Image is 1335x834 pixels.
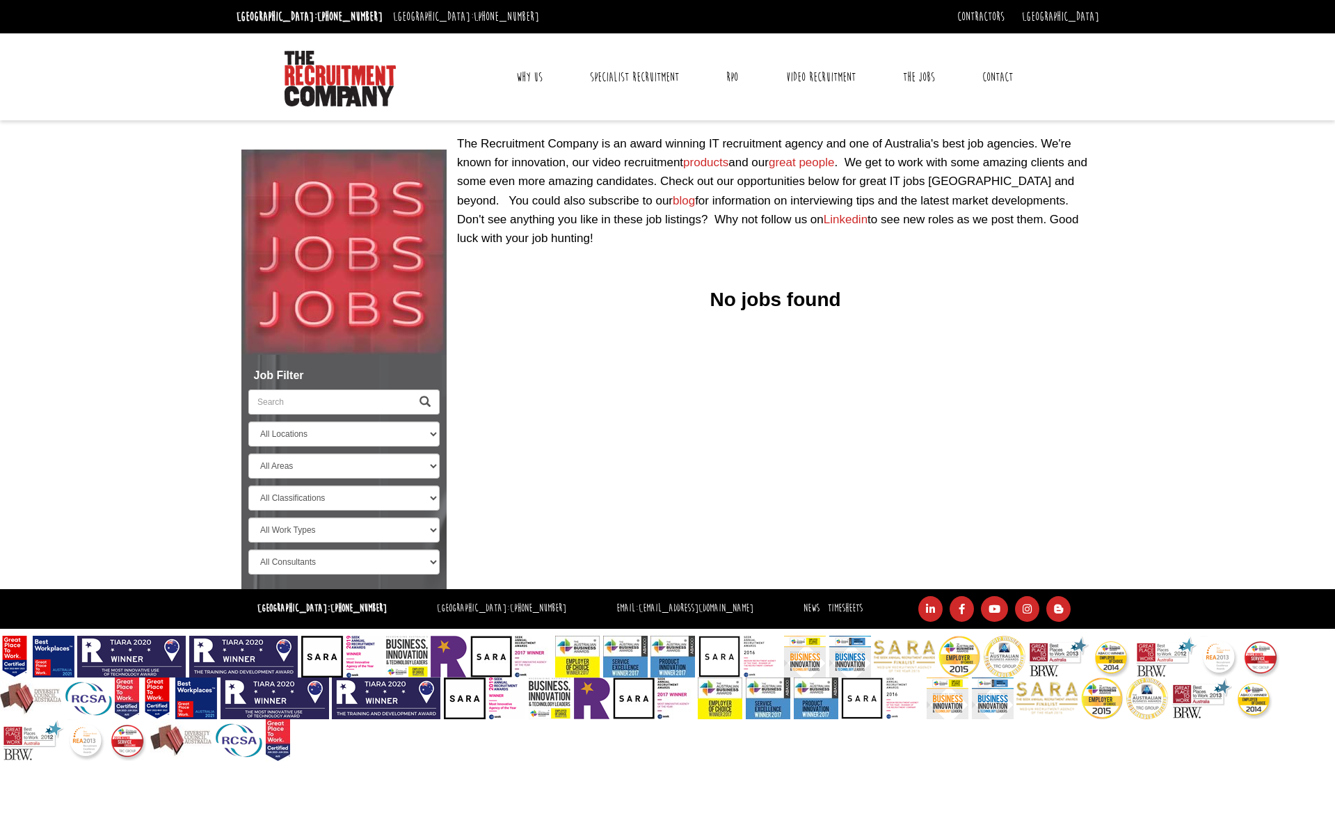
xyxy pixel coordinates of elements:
img: The Recruitment Company [285,51,396,106]
a: products [683,156,728,169]
a: Video Recruitment [776,60,866,95]
a: [PHONE_NUMBER] [510,602,566,615]
a: great people [769,156,835,169]
a: The Jobs [893,60,945,95]
a: blog [673,194,695,207]
input: Search [248,390,411,415]
p: The Recruitment Company is an award winning IT recruitment agency and one of Australia's best job... [457,134,1094,248]
a: [PHONE_NUMBER] [317,9,383,24]
h3: No jobs found [457,289,1094,311]
strong: [GEOGRAPHIC_DATA]: [257,602,387,615]
a: [PHONE_NUMBER] [474,9,539,24]
li: Email: [613,599,757,619]
a: RPO [716,60,749,95]
li: [GEOGRAPHIC_DATA]: [433,599,570,619]
li: [GEOGRAPHIC_DATA]: [233,6,386,28]
a: Contact [972,60,1023,95]
a: News [804,602,820,615]
a: [GEOGRAPHIC_DATA] [1022,9,1099,24]
a: Specialist Recruitment [579,60,689,95]
a: Why Us [506,60,553,95]
a: [PHONE_NUMBER] [330,602,387,615]
img: Jobs, Jobs, Jobs [241,150,447,355]
a: [EMAIL_ADDRESS][DOMAIN_NAME] [639,602,753,615]
h5: Job Filter [248,369,440,382]
a: Linkedin [824,213,868,226]
li: [GEOGRAPHIC_DATA]: [390,6,543,28]
a: Contractors [957,9,1005,24]
a: Timesheets [828,602,863,615]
